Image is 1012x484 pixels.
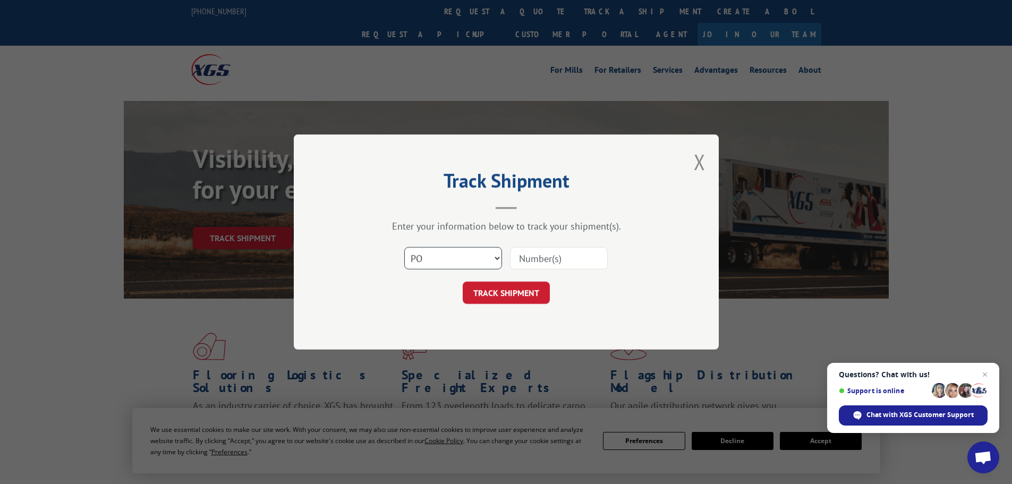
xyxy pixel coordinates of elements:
[967,441,999,473] a: Open chat
[510,247,608,269] input: Number(s)
[839,370,988,379] span: Questions? Chat with us!
[839,387,928,395] span: Support is online
[866,410,974,420] span: Chat with XGS Customer Support
[463,282,550,304] button: TRACK SHIPMENT
[694,148,705,176] button: Close modal
[839,405,988,426] span: Chat with XGS Customer Support
[347,173,666,193] h2: Track Shipment
[347,220,666,232] div: Enter your information below to track your shipment(s).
